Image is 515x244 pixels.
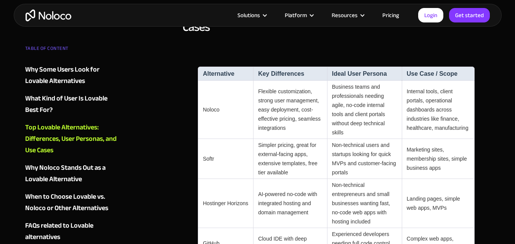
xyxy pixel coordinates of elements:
div: TABLE OF CONTENT [25,43,117,58]
a: Login [418,8,443,22]
a: Top Lovable Alternatives: Differences, User Personas, and Use Cases‍ [25,122,117,156]
div: Platform [275,10,322,20]
td: Internal tools, client portals, operational dashboards across industries like finance, healthcare... [402,81,475,139]
a: Pricing [373,10,409,20]
div: Resources [332,10,358,20]
td: Simpler pricing, great for external-facing apps, extensive templates, free tier available [253,139,327,179]
a: When to Choose Lovable vs. Noloco or Other Alternatives [25,191,117,214]
td: Marketing sites, membership sites, simple business apps [402,139,475,179]
td: Non-technical users and startups looking for quick MVPs and customer-facing portals [327,139,402,179]
div: Resources [322,10,373,20]
th: Ideal User Persona [327,67,402,81]
a: What Kind of User Is Lovable Best For? [25,93,117,116]
td: Landing pages, simple web apps, MVPs [402,179,475,228]
th: Alternative [198,67,253,81]
td: Non-technical entrepreneurs and small businesses wanting fast, no-code web apps with hosting incl... [327,179,402,228]
td: Softr [198,139,253,179]
div: Solutions [237,10,260,20]
th: Use Case / Scope [402,67,475,81]
a: Get started [449,8,490,22]
div: Solutions [228,10,275,20]
a: FAQs related to Lovable alternatives [25,220,117,243]
a: Why Some Users Look for Lovable Alternatives [25,64,117,87]
td: Flexible customization, strong user management, easy deployment, cost-effective pricing, seamless... [253,81,327,139]
a: Why Noloco Stands Out as a Lovable Alternative [25,162,117,185]
td: Noloco [198,81,253,139]
th: Key Differences [253,67,327,81]
div: Platform [285,10,307,20]
a: home [26,10,71,21]
td: Hostinger Horizons [198,179,253,228]
td: Business teams and professionals needing agile, no-code internal tools and client portals without... [327,81,402,139]
td: AI-powered no-code with integrated hosting and domain management [253,179,327,228]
